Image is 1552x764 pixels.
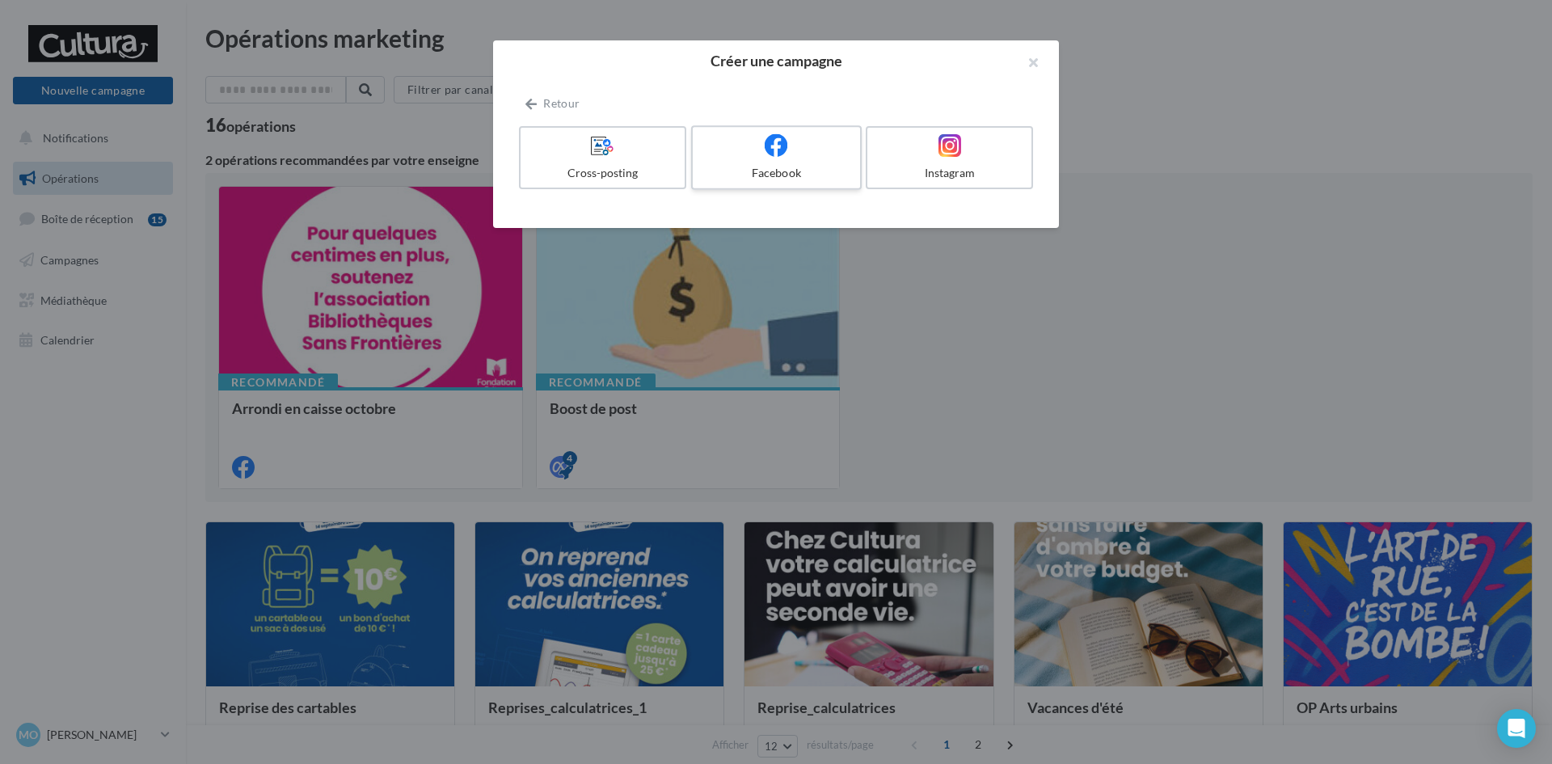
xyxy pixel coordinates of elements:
button: Retour [519,94,586,113]
div: Open Intercom Messenger [1497,709,1536,748]
div: Cross-posting [527,165,678,181]
div: Facebook [699,165,853,181]
div: Instagram [874,165,1025,181]
h2: Créer une campagne [519,53,1033,68]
